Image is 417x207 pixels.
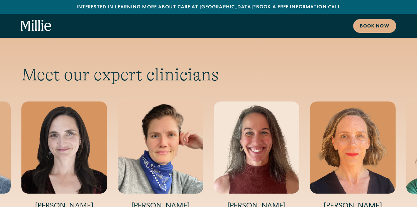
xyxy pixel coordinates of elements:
[360,23,390,30] div: Book now
[21,20,51,32] a: home
[256,5,340,10] a: Book a free information call
[21,64,396,85] h2: Meet our expert clinicians
[353,19,396,33] a: Book now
